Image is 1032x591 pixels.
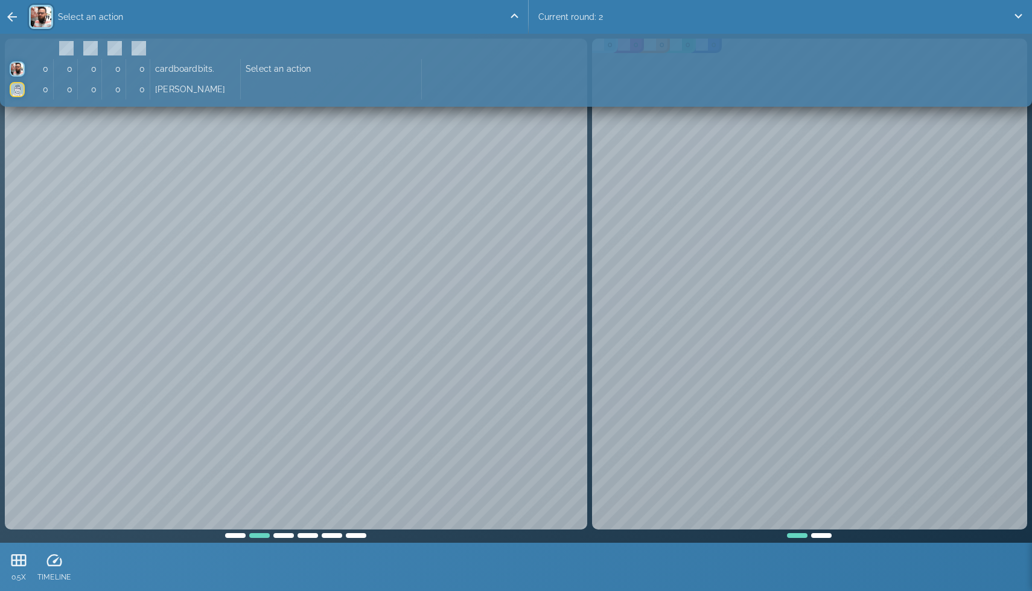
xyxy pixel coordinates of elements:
[10,572,28,583] p: 0.5X
[246,59,416,80] p: Select an action
[11,63,24,76] img: 6e4765a2aa07ad520ea21299820a100d.png
[131,80,145,100] p: 0
[107,80,121,100] p: 0
[155,59,235,80] p: cardboardbits.
[155,80,235,100] p: [PERSON_NAME]
[83,59,97,80] p: 0
[31,7,51,27] img: 6e4765a2aa07ad520ea21299820a100d.png
[53,5,509,29] p: Select an action
[59,59,72,80] p: 0
[11,83,24,96] img: 27fe5f41d76690b9e274fd96f4d02f98.png
[59,80,72,100] p: 0
[34,80,48,100] p: 0
[34,59,48,80] p: 0
[37,572,71,583] p: TIMELINE
[83,80,97,100] p: 0
[107,59,121,80] p: 0
[131,59,145,80] p: 0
